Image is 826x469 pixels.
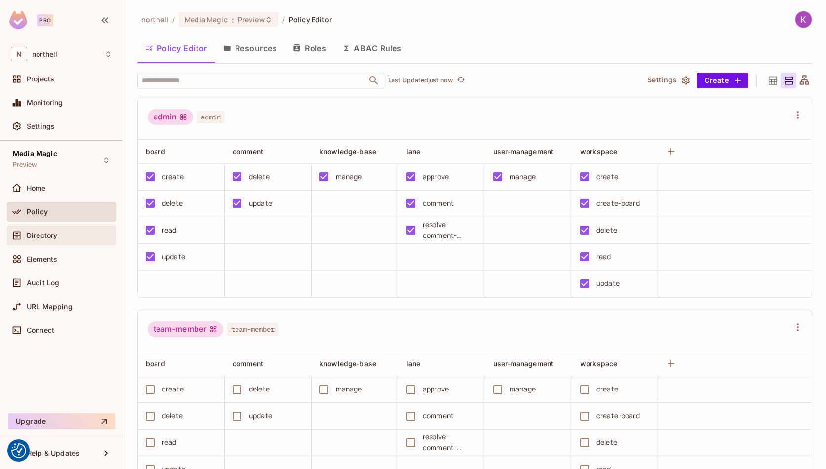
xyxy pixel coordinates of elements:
div: update [249,198,272,209]
div: approve [423,384,449,394]
span: Connect [27,326,54,334]
div: create [596,171,618,182]
div: manage [336,171,362,182]
div: comment [423,410,454,421]
img: Kevin Charecki [795,11,812,28]
span: user-management [493,147,553,156]
span: Policy [27,208,48,216]
span: Media Magic [13,150,57,157]
div: resolve-comment-thread [423,431,477,453]
span: comment [233,359,263,368]
li: / [172,15,175,24]
span: Monitoring [27,99,63,107]
div: update [249,410,272,421]
span: knowledge-base [319,359,376,368]
span: Workspace: northell [32,50,57,58]
button: Settings [643,73,693,88]
span: team-member [227,323,278,336]
button: Upgrade [8,413,115,429]
img: SReyMgAAAABJRU5ErkJggg== [9,11,27,29]
span: Projects [27,75,54,83]
div: delete [596,225,617,235]
span: Media Magic [185,15,227,24]
div: create-board [596,198,640,209]
span: Directory [27,232,57,239]
span: refresh [457,76,465,85]
button: refresh [455,75,467,86]
div: read [162,225,177,235]
span: N [11,47,27,61]
span: workspace [580,147,617,156]
div: read [596,251,611,262]
button: Resources [215,36,285,61]
span: the active workspace [141,15,168,24]
button: Create [697,73,748,88]
span: Audit Log [27,279,59,287]
span: admin [197,111,225,123]
img: Revisit consent button [11,443,26,458]
span: Home [27,184,46,192]
span: lane [406,359,421,368]
div: delete [162,410,183,421]
span: Preview [238,15,265,24]
div: delete [249,384,270,394]
div: update [162,251,185,262]
div: delete [162,198,183,209]
div: update [596,278,620,289]
span: Settings [27,122,55,130]
span: workspace [580,359,617,368]
div: approve [423,171,449,182]
button: Roles [285,36,334,61]
span: Preview [13,161,37,169]
span: : [231,16,235,24]
button: Consent Preferences [11,443,26,458]
span: Click to refresh data [453,75,467,86]
div: create [162,171,184,182]
div: delete [249,171,270,182]
div: manage [336,384,362,394]
span: Elements [27,255,57,263]
button: Policy Editor [137,36,215,61]
span: lane [406,147,421,156]
button: Open [367,74,381,87]
div: team-member [148,321,223,337]
div: comment [423,198,454,209]
div: delete [596,437,617,448]
span: board [146,147,165,156]
span: Help & Updates [27,449,79,457]
li: / [282,15,285,24]
div: resolve-comment-thread [423,219,477,241]
div: create [162,384,184,394]
div: Pro [37,14,53,26]
span: URL Mapping [27,303,73,311]
div: manage [510,384,536,394]
span: knowledge-base [319,147,376,156]
button: ABAC Rules [334,36,410,61]
div: create [596,384,618,394]
span: comment [233,147,263,156]
p: Last Updated just now [388,77,453,84]
div: admin [148,109,193,125]
div: create-board [596,410,640,421]
div: manage [510,171,536,182]
div: read [162,437,177,448]
span: user-management [493,359,553,368]
span: Policy Editor [289,15,332,24]
span: board [146,359,165,368]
